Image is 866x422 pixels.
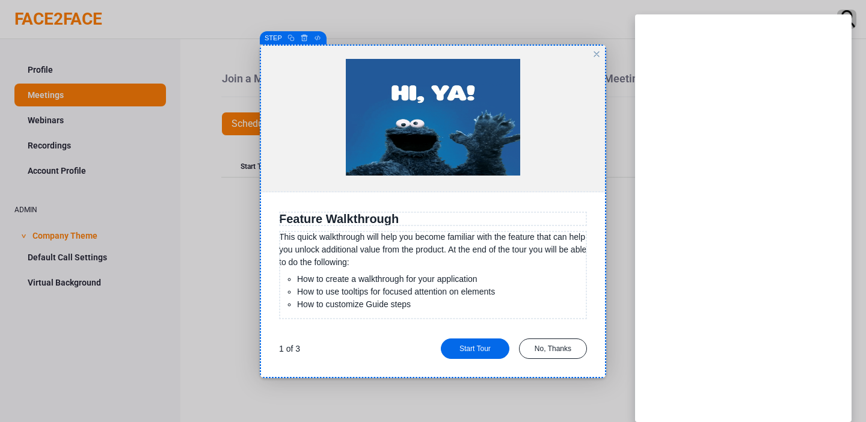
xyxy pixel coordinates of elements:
span: How to create a walkthrough for your application [297,274,478,284]
span: How to use tooltips for focused attention on elements [297,287,495,296]
span: How to customize Guide steps [297,299,411,309]
span: This quick walkthrough will help you become familiar with the feature that can help you unlock ad... [279,232,586,267]
span: Feature Walkthrough [279,212,399,225]
img: 080c5247-b390-48ad-b943-ce5a8ec6a4da.gif [345,59,521,176]
div: No, Thanks [519,338,587,359]
div: Start Tour [441,338,509,359]
div: 1 of 3 [279,344,300,353]
div: close [592,49,601,59]
button: STEP [265,34,282,41]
